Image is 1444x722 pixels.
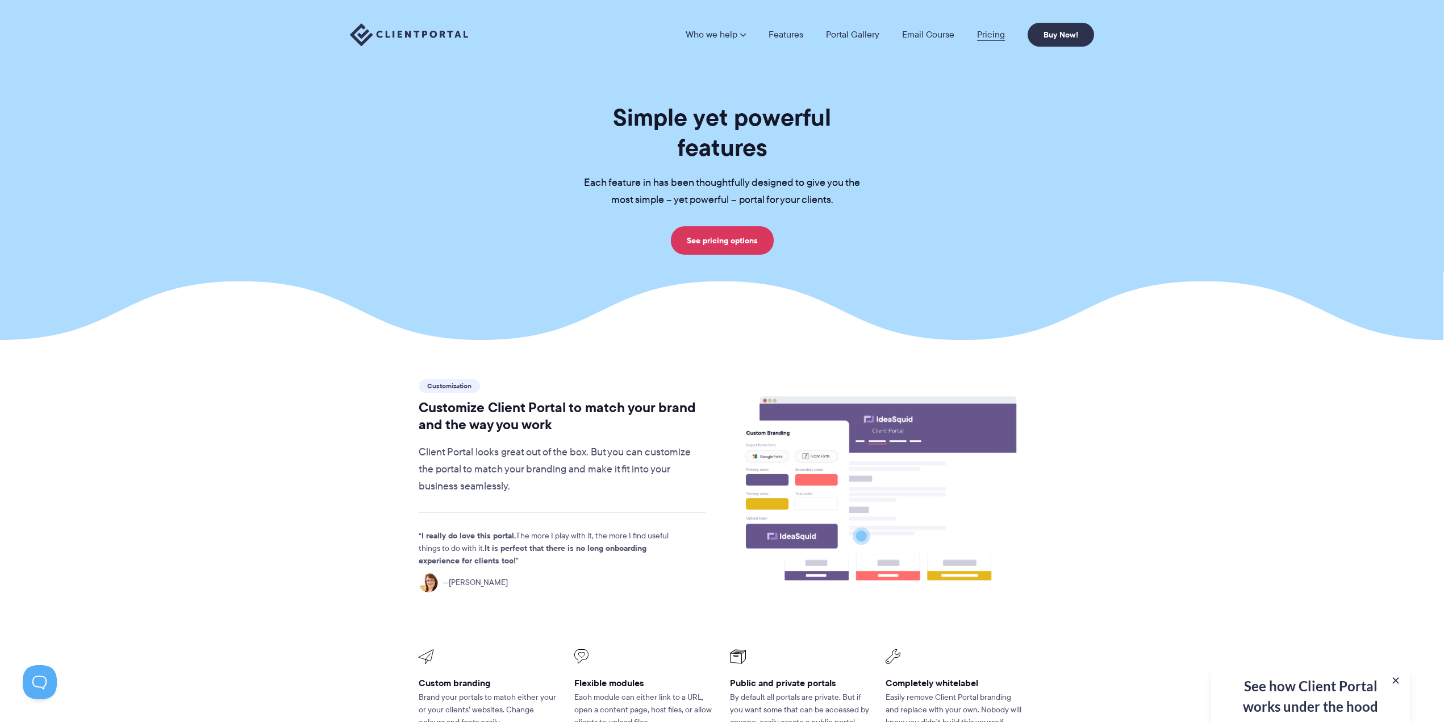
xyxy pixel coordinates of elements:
strong: It is perfect that there is no long onboarding experience for clients too! [419,542,646,567]
h3: Custom branding [419,677,558,689]
a: Features [769,30,803,39]
strong: I really do love this portal. [421,529,516,542]
h3: Public and private portals [730,677,870,689]
a: Pricing [977,30,1005,39]
h1: Simple yet powerful features [566,102,878,163]
a: Buy Now! [1028,23,1094,47]
a: Email Course [902,30,954,39]
h3: Flexible modules [574,677,714,689]
h3: Completely whitelabel [886,677,1025,689]
span: [PERSON_NAME] [443,576,508,589]
p: Client Portal looks great out of the box. But you can customize the portal to match your branding... [419,444,706,495]
span: Customization [419,379,480,393]
h2: Customize Client Portal to match your brand and the way you work [419,399,706,433]
a: See pricing options [671,226,774,255]
a: Who we help [686,30,746,39]
p: Each feature in has been thoughtfully designed to give you the most simple – yet powerful – porta... [566,175,878,209]
p: The more I play with it, the more I find useful things to do with it. [419,530,686,567]
iframe: Toggle Customer Support [23,665,57,699]
a: Portal Gallery [826,30,879,39]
